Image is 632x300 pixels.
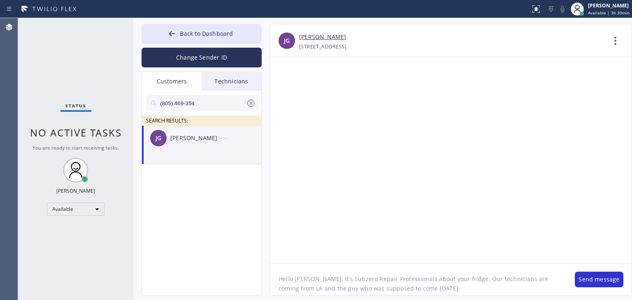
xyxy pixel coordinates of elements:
div: Technicians [202,72,261,91]
div: [PERSON_NAME] [588,2,630,9]
span: JG [156,134,161,143]
span: No active tasks [30,126,122,139]
span: SEARCH RESULTS: [146,117,188,124]
div: --:-- [219,133,262,143]
button: Mute [557,3,568,15]
button: Send message [575,272,623,287]
a: [PERSON_NAME] [299,32,346,42]
span: You are ready to start receiving tasks. [33,144,119,151]
span: JG [284,36,290,46]
span: Status [65,103,86,108]
span: Available | 3h 30min [588,10,630,16]
textarea: Hello [PERSON_NAME], It's Subzero Repair Professionals about your fridge. Our technicians are com... [270,263,567,295]
button: Change Sender ID [142,48,262,67]
div: [PERSON_NAME] [170,134,219,143]
div: [STREET_ADDRESS] [299,42,346,51]
button: Back to Dashboard [142,24,262,44]
div: Available [47,203,105,216]
span: Back to Dashboard [180,30,233,37]
input: Search [159,95,246,111]
div: Customers [142,72,202,91]
div: [PERSON_NAME] [56,187,95,194]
